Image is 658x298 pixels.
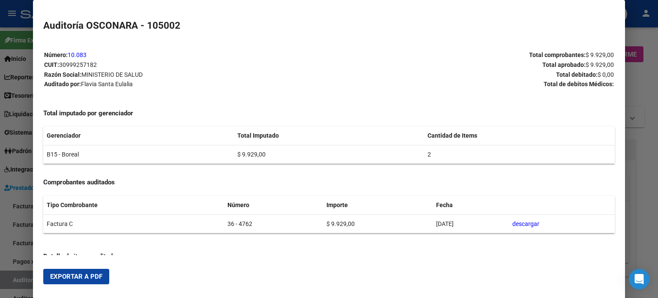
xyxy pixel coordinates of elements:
[43,145,234,164] td: B15 - Boreal
[43,269,109,284] button: Exportar a PDF
[323,196,433,214] th: Importe
[43,252,615,262] h4: Detalle de items auditados
[50,273,102,280] span: Exportar a PDF
[44,50,329,60] p: Número:
[224,196,323,214] th: Número
[43,178,615,187] h4: Comprobantes auditados
[43,196,224,214] th: Tipo Combrobante
[234,145,425,164] td: $ 9.929,00
[598,71,614,78] span: $ 0,00
[68,51,87,58] a: 10.083
[43,18,615,33] h2: Auditoría OSCONARA - 105002
[433,196,509,214] th: Fecha
[512,220,539,227] a: descargar
[586,61,614,68] span: $ 9.929,00
[43,214,224,233] td: Factura C
[329,60,614,70] p: Total aprobado:
[424,145,615,164] td: 2
[81,81,133,87] span: Flavia Santa Eulalia
[44,70,329,80] p: Razón Social:
[43,126,234,145] th: Gerenciador
[224,214,323,233] td: 36 - 4762
[329,50,614,60] p: Total comprobantes:
[81,71,143,78] span: MINISTERIO DE SALUD
[329,70,614,80] p: Total debitado:
[629,269,649,289] div: Open Intercom Messenger
[433,214,509,233] td: [DATE]
[329,79,614,89] p: Total de debitos Médicos:
[59,61,97,68] span: 30999257182
[43,108,615,118] h4: Total imputado por gerenciador
[44,79,329,89] p: Auditado por:
[424,126,615,145] th: Cantidad de Items
[323,214,433,233] td: $ 9.929,00
[586,51,614,58] span: $ 9.929,00
[234,126,425,145] th: Total Imputado
[44,60,329,70] p: CUIT:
